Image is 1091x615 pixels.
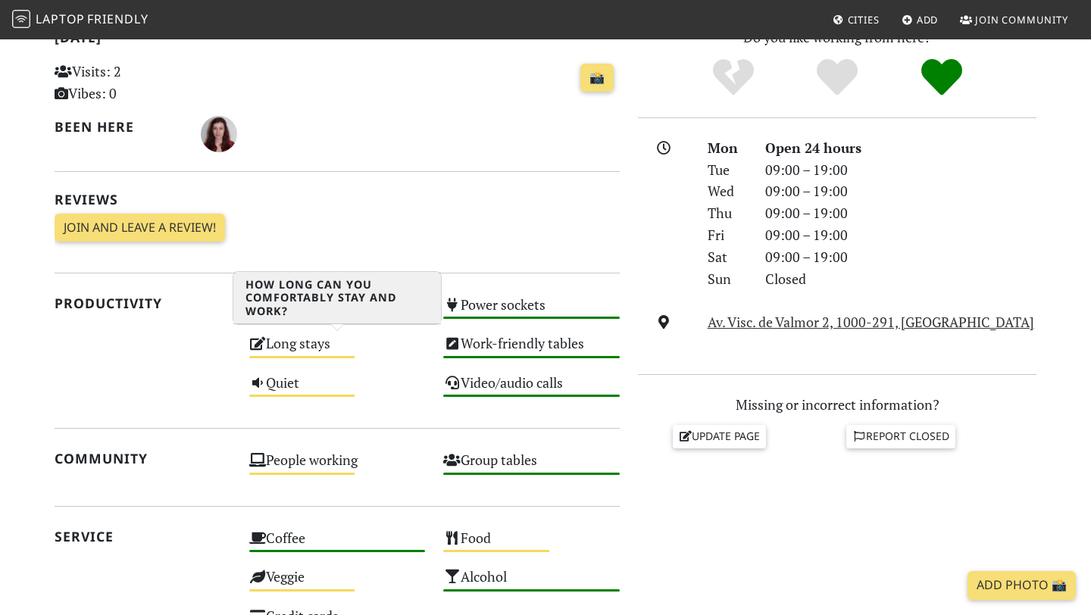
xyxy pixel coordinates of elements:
[889,57,994,98] div: Definitely!
[434,292,629,331] div: Power sockets
[12,10,30,28] img: LaptopFriendly
[699,180,756,202] div: Wed
[699,202,756,224] div: Thu
[240,564,435,603] div: Veggie
[954,6,1074,33] a: Join Community
[201,123,237,142] span: Ana Venâncio
[756,268,1046,290] div: Closed
[699,268,756,290] div: Sun
[55,451,231,467] h2: Community
[681,57,786,98] div: No
[756,202,1046,224] div: 09:00 – 19:00
[785,57,889,98] div: Yes
[240,370,435,409] div: Quiet
[55,192,620,208] h2: Reviews
[55,30,620,52] h2: [DATE]
[434,526,629,564] div: Food
[699,246,756,268] div: Sat
[240,331,435,370] div: Long stays
[699,224,756,246] div: Fri
[699,159,756,181] div: Tue
[55,295,231,311] h2: Productivity
[827,6,886,33] a: Cities
[638,394,1036,416] p: Missing or incorrect information?
[240,448,435,486] div: People working
[848,13,880,27] span: Cities
[55,529,231,545] h2: Service
[434,448,629,486] div: Group tables
[580,64,614,92] a: 📸
[699,137,756,159] div: Mon
[975,13,1068,27] span: Join Community
[756,224,1046,246] div: 09:00 – 19:00
[12,7,148,33] a: LaptopFriendly LaptopFriendly
[233,272,441,324] h3: How long can you comfortably stay and work?
[756,159,1046,181] div: 09:00 – 19:00
[846,425,955,448] a: Report closed
[917,13,939,27] span: Add
[55,214,225,242] a: Join and leave a review!
[673,425,767,448] a: Update page
[896,6,945,33] a: Add
[708,313,1034,331] a: Av. Visc. de Valmor 2, 1000-291, [GEOGRAPHIC_DATA]
[434,370,629,409] div: Video/audio calls
[756,137,1046,159] div: Open 24 hours
[434,331,629,370] div: Work-friendly tables
[55,61,231,105] p: Visits: 2 Vibes: 0
[36,11,85,27] span: Laptop
[434,564,629,603] div: Alcohol
[87,11,148,27] span: Friendly
[240,526,435,564] div: Coffee
[55,119,183,135] h2: Been here
[756,246,1046,268] div: 09:00 – 19:00
[201,116,237,152] img: 5800-ana.jpg
[756,180,1046,202] div: 09:00 – 19:00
